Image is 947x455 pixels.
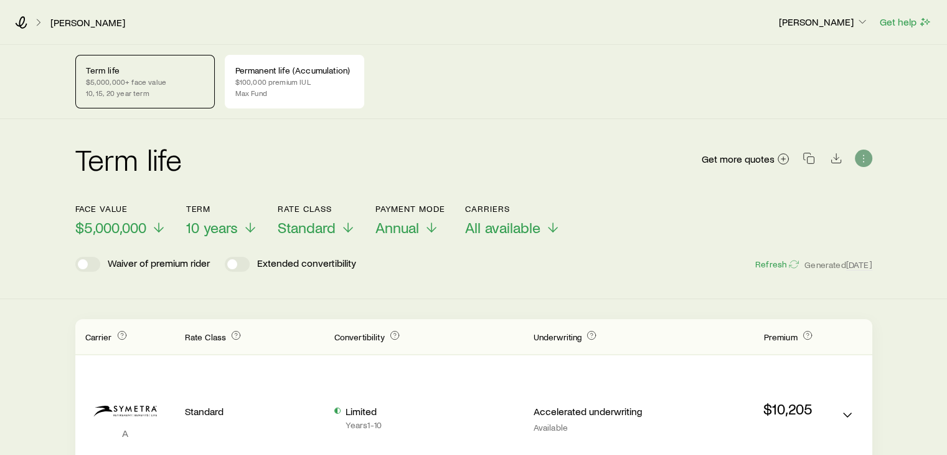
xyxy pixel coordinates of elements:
p: Term life [86,65,204,75]
p: Convertibility [334,332,385,342]
button: Term10 years [186,204,258,237]
p: Term [186,204,258,214]
p: [PERSON_NAME] [779,16,869,28]
span: [DATE] [846,259,872,271]
p: $100,000 premium IUL [235,77,354,87]
span: Standard [278,219,336,236]
p: Years 1 - 10 [346,420,382,430]
span: All available [465,219,540,236]
p: Premium [763,332,797,342]
span: Generated [804,259,872,271]
p: Underwriting [534,332,582,342]
p: $5,000,000+ face value [86,77,204,87]
p: Accelerated underwriting [534,405,673,420]
p: Permanent life (Accumulation) [235,65,354,75]
button: Rate ClassStandard [278,204,356,237]
a: Term life$5,000,000+ face value10, 15, 20 year term [75,55,215,108]
a: [PERSON_NAME] [50,17,126,29]
button: Refresh [755,259,799,271]
a: Permanent life (Accumulation)$100,000 premium IULMax Fund [225,55,364,108]
p: Max Fund [235,88,354,98]
span: $5,000,000 [75,219,146,236]
p: Available [534,423,673,433]
a: Get more quotes [701,152,790,166]
button: Face value$5,000,000 [75,204,166,237]
button: CarriersAll available [465,204,560,237]
button: [PERSON_NAME] [778,15,869,30]
a: Download CSV [827,155,845,166]
p: $10,205 [683,400,813,418]
p: Limited [346,405,382,420]
button: Get help [879,15,932,29]
p: Rate Class [278,204,356,214]
span: Get more quotes [702,154,775,164]
p: Rate Class [185,332,227,342]
span: 10 years [186,219,238,236]
p: A [85,427,165,439]
p: Payment Mode [375,204,446,214]
p: Carriers [465,204,560,214]
p: Carrier [85,332,112,342]
p: Face value [75,204,166,214]
p: Waiver of premium rider [108,257,210,272]
h2: Term life [75,144,182,174]
p: Extended convertibility [257,257,356,272]
p: 10, 15, 20 year term [86,88,204,98]
p: Standard [185,405,314,418]
span: Annual [375,219,419,236]
button: Payment ModeAnnual [375,204,446,237]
